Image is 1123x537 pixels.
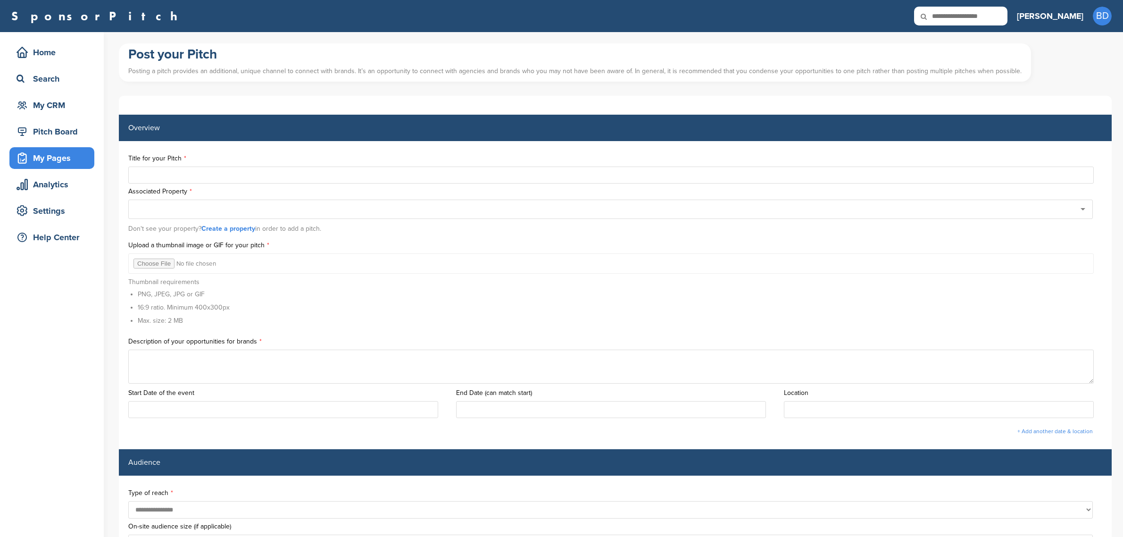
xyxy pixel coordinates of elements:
label: Title for your Pitch [128,155,1102,162]
li: PNG, JPEG, JPG or GIF [138,289,230,299]
a: [PERSON_NAME] [1017,6,1083,26]
div: Analytics [14,176,94,193]
div: My Pages [14,150,94,167]
label: Upload a thumbnail image or GIF for your pitch [128,242,1102,249]
label: End Date (can match start) [456,390,774,396]
div: Search [14,70,94,87]
a: Pitch Board [9,121,94,143]
a: My Pages [9,147,94,169]
a: My CRM [9,94,94,116]
p: Posting a pitch provides an additional, unique channel to connect with brands. It’s an opportunit... [128,63,1022,79]
label: Location [784,390,1102,396]
a: Settings [9,200,94,222]
a: Search [9,68,94,90]
a: Help Center [9,227,94,248]
li: Max. size: 2 MB [138,316,230,326]
a: Analytics [9,174,94,195]
div: Don't see your property? in order to add a pitch. [128,220,1102,237]
div: Settings [14,202,94,219]
a: Create a property [201,225,255,233]
label: Audience [128,459,160,466]
a: SponsorPitch [11,10,183,22]
div: My CRM [14,97,94,114]
div: Help Center [14,229,94,246]
a: Home [9,42,94,63]
h3: [PERSON_NAME] [1017,9,1083,23]
div: Pitch Board [14,123,94,140]
label: Description of your opportunities for brands [128,338,1102,345]
label: Type of reach [128,490,1102,496]
label: Start Date of the event [128,390,447,396]
span: BD [1093,7,1112,25]
h1: Post your Pitch [128,46,1022,63]
li: 16:9 ratio. Minimum 400x300px [138,302,230,312]
label: Overview [128,124,160,132]
div: Home [14,44,94,61]
label: Associated Property [128,188,1102,195]
div: Thumbnail requirements [128,278,230,329]
a: + Add another date & location [1017,428,1093,435]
